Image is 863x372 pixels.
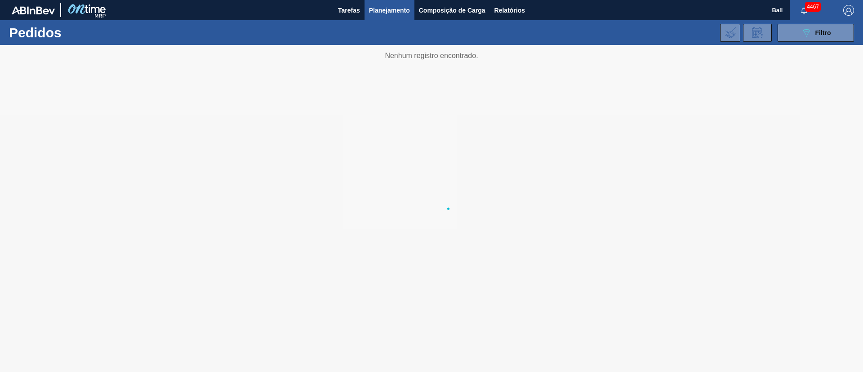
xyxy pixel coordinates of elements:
span: Planejamento [369,5,410,16]
span: Tarefas [338,5,360,16]
span: 4467 [805,2,821,12]
div: Importar Negociações dos Pedidos [720,24,740,42]
h1: Pedidos [9,27,143,38]
span: Composição de Carga [419,5,485,16]
img: Logout [843,5,854,16]
button: Notificações [790,4,819,17]
button: Filtro [778,24,854,42]
span: Relatórios [494,5,525,16]
span: Filtro [815,29,831,36]
div: Solicitação de Revisão de Pedidos [743,24,772,42]
img: TNhmsLtSVTkK8tSr43FrP2fwEKptu5GPRR3wAAAABJRU5ErkJggg== [12,6,55,14]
